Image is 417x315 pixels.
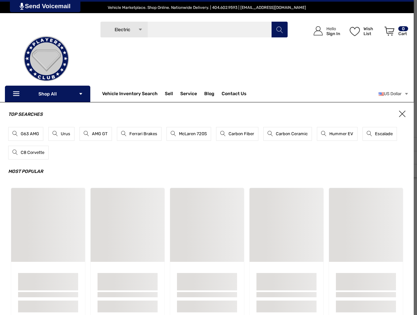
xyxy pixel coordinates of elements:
[384,27,394,36] svg: Review Your Cart
[177,273,237,282] a: Sample Card Title
[180,91,197,98] a: Service
[399,111,406,117] span: ×
[362,127,397,141] a: Escalade
[204,91,214,98] a: Blog
[317,127,358,141] a: Hummer EV
[263,127,312,141] a: Carbon Ceramic
[13,26,79,92] img: Players Club | Cars For Sale
[78,92,83,96] svg: Icon Arrow Down
[398,26,408,31] p: 0
[363,26,381,36] p: Wish List
[314,26,323,35] svg: Icon User Account
[8,146,49,159] a: C8 Corvette
[350,27,360,36] svg: Wish List
[98,273,158,282] a: Sample Card Title
[8,111,406,118] h3: Top Searches
[115,27,130,32] span: Electric
[216,127,258,141] a: Carbon Fiber
[138,27,143,32] svg: Icon Arrow Down
[100,21,148,38] a: Electric Icon Arrow Down Icon Arrow Up
[329,188,403,262] a: Sample Card
[271,21,288,38] button: Search
[12,90,22,98] svg: Icon Line
[117,127,162,141] a: Ferrari Brakes
[18,273,78,282] a: Sample Card Title
[336,273,396,282] a: Sample Card Title
[165,87,180,100] a: Sell
[20,3,24,10] img: PjwhLS0gR2VuZXJhdG9yOiBHcmF2aXQuaW8gLS0+PHN2ZyB4bWxucz0iaHR0cDovL3d3dy53My5vcmcvMjAwMC9zdmciIHhtb...
[11,188,85,262] a: Sample Card
[165,91,173,98] span: Sell
[347,20,382,42] a: Wish List Wish List
[170,188,244,262] a: Sample Card
[79,127,112,141] a: AMG GT
[382,20,409,45] a: Cart with 0 items
[166,127,211,141] a: McLaren 720S
[5,86,90,102] p: Shop All
[222,91,246,98] a: Contact Us
[306,20,343,42] a: Sign in
[8,127,43,141] a: G63 AMG
[108,5,306,10] span: Vehicle Marketplace. Shop Online. Nationwide Delivery. | 404.602.9593 | [EMAIL_ADDRESS][DOMAIN_NAME]
[326,26,340,31] p: Hello
[8,168,406,176] h3: Most Popular
[398,31,408,36] p: Cart
[250,188,323,262] a: Sample Card
[102,91,158,98] a: Vehicle Inventory Search
[48,127,75,141] a: Urus
[256,273,317,282] a: Sample Card Title
[379,87,409,100] a: USD
[326,31,340,36] p: Sign In
[91,188,165,262] a: Sample Card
